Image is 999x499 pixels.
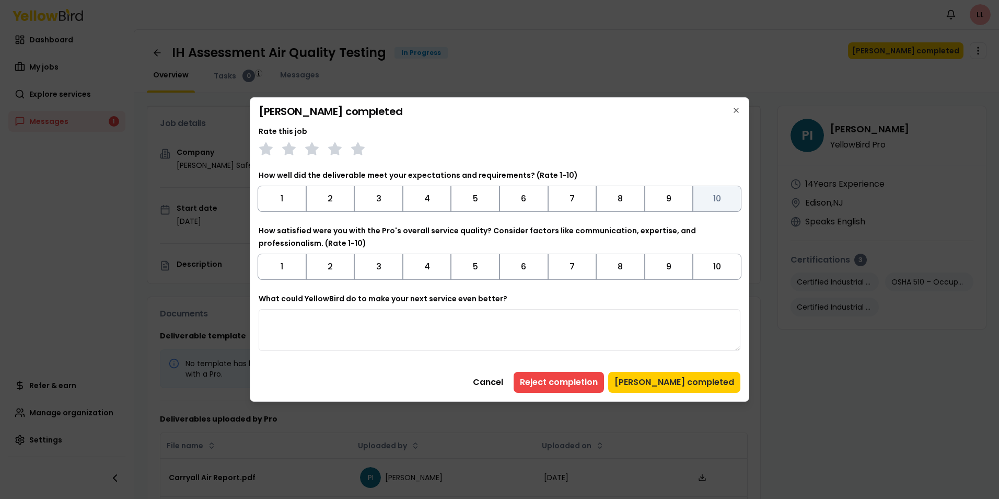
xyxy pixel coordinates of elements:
[259,293,507,304] label: What could YellowBird do to make your next service even better?
[499,254,548,280] button: Toggle 6
[306,254,355,280] button: Toggle 2
[451,254,499,280] button: Toggle 5
[645,186,693,212] button: Toggle 9
[306,186,355,212] button: Toggle 2
[548,254,597,280] button: Toggle 7
[596,254,645,280] button: Toggle 8
[693,186,741,212] button: Toggle 10
[467,372,509,393] button: Cancel
[608,372,740,393] button: [PERSON_NAME] completed
[259,225,696,248] label: How satisfied were you with the Pro's overall service quality? Consider factors like communicatio...
[514,372,604,393] button: Reject completion
[354,254,403,280] button: Toggle 3
[403,186,451,212] button: Toggle 4
[548,186,597,212] button: Toggle 7
[499,186,548,212] button: Toggle 6
[258,254,306,280] button: Toggle 1
[596,186,645,212] button: Toggle 8
[354,186,403,212] button: Toggle 3
[451,186,499,212] button: Toggle 5
[259,126,307,137] label: Rate this job
[693,254,741,280] button: Toggle 10
[258,186,306,212] button: Toggle 1
[403,254,451,280] button: Toggle 4
[259,106,740,117] h2: [PERSON_NAME] completed
[259,170,578,180] label: How well did the deliverable meet your expectations and requirements? (Rate 1-10)
[645,254,693,280] button: Toggle 9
